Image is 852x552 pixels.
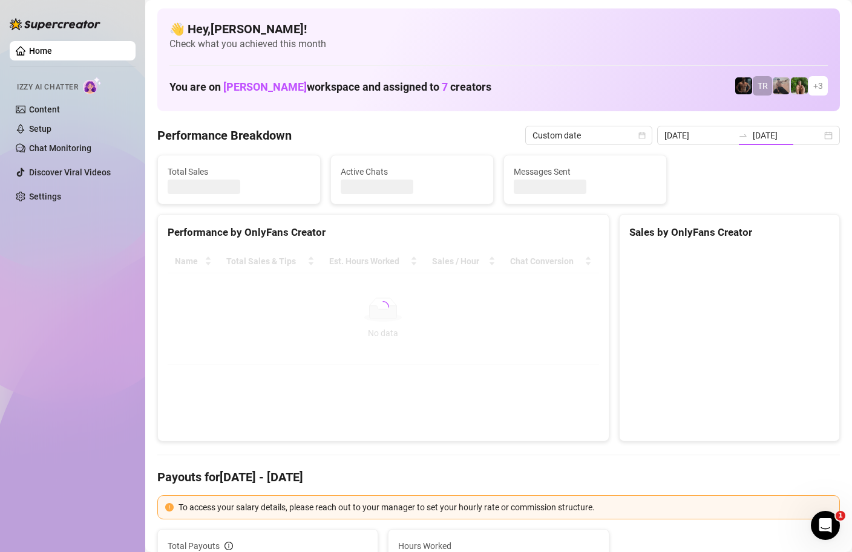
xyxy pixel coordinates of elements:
[341,165,483,178] span: Active Chats
[629,224,830,241] div: Sales by OnlyFans Creator
[10,18,100,30] img: logo-BBDzfeDw.svg
[532,126,645,144] span: Custom date
[773,77,790,94] img: LC
[29,124,51,134] a: Setup
[791,77,808,94] img: Nathaniel
[735,77,752,94] img: Trent
[168,165,310,178] span: Total Sales
[753,129,822,142] input: End date
[29,192,61,201] a: Settings
[17,82,78,93] span: Izzy AI Chatter
[29,167,111,177] a: Discover Viral Videos
[811,511,840,540] iframe: Intercom live chat
[224,542,233,550] span: info-circle
[514,165,657,178] span: Messages Sent
[836,511,845,521] span: 1
[168,224,599,241] div: Performance by OnlyFans Creator
[813,79,823,93] span: + 3
[83,77,102,94] img: AI Chatter
[442,80,448,93] span: 7
[29,143,91,153] a: Chat Monitoring
[29,105,60,114] a: Content
[738,131,748,140] span: swap-right
[223,80,307,93] span: [PERSON_NAME]
[169,80,491,94] h1: You are on workspace and assigned to creators
[664,129,733,142] input: Start date
[638,132,646,139] span: calendar
[29,46,52,56] a: Home
[165,503,174,511] span: exclamation-circle
[377,301,389,313] span: loading
[169,37,828,51] span: Check what you achieved this month
[157,469,840,485] h4: Payouts for [DATE] - [DATE]
[758,79,768,93] span: TR
[169,21,828,37] h4: 👋 Hey, [PERSON_NAME] !
[738,131,748,140] span: to
[179,501,832,514] div: To access your salary details, please reach out to your manager to set your hourly rate or commis...
[157,127,292,144] h4: Performance Breakdown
